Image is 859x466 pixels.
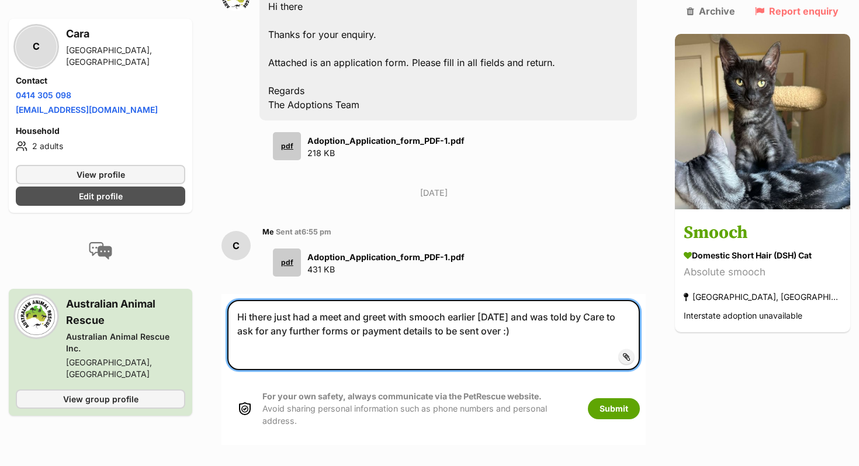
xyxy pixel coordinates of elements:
button: Submit [588,398,640,419]
a: View group profile [16,389,185,409]
strong: Adoption_Application_form_PDF-1.pdf [307,252,465,262]
span: View profile [77,168,125,181]
a: Report enquiry [755,6,839,16]
a: View profile [16,165,185,184]
div: Absolute smooch [684,265,841,281]
span: Edit profile [79,190,123,202]
a: 0414 305 098 [16,90,71,100]
h4: Contact [16,75,185,87]
a: pdf [268,132,301,160]
p: Avoid sharing personal information such as phone numbers and personal address. [262,390,576,427]
span: Interstate adoption unavailable [684,311,802,321]
a: pdf [268,248,301,277]
span: 218 KB [307,148,335,158]
li: 2 adults [16,139,185,153]
div: [GEOGRAPHIC_DATA], [GEOGRAPHIC_DATA] [66,357,185,380]
img: Smooch [675,34,850,209]
p: [DATE] [221,187,646,199]
h3: Cara [66,26,185,42]
div: pdf [273,248,301,277]
h3: Australian Animal Rescue [66,296,185,329]
a: Archive [687,6,735,16]
span: View group profile [63,393,138,405]
div: [GEOGRAPHIC_DATA], [GEOGRAPHIC_DATA] [684,289,841,305]
h4: Household [16,125,185,137]
a: Edit profile [16,187,185,206]
span: 431 KB [307,264,335,274]
div: pdf [273,132,301,160]
h3: Smooch [684,220,841,247]
a: Smooch Domestic Short Hair (DSH) Cat Absolute smooch [GEOGRAPHIC_DATA], [GEOGRAPHIC_DATA] Interst... [675,212,850,333]
div: C [16,26,57,67]
span: Me [262,227,274,236]
strong: Adoption_Application_form_PDF-1.pdf [307,136,465,146]
div: Domestic Short Hair (DSH) Cat [684,250,841,262]
div: Australian Animal Rescue Inc. [66,331,185,354]
strong: For your own safety, always communicate via the PetRescue website. [262,391,542,401]
img: Australian Animal Rescue Inc. profile pic [16,296,57,337]
a: [EMAIL_ADDRESS][DOMAIN_NAME] [16,105,158,115]
span: Sent at [276,227,331,236]
div: C [221,231,251,260]
img: conversation-icon-4a6f8262b818ee0b60e3300018af0b2d0b884aa5de6e9bcb8d3d4eeb1a70a7c4.svg [89,242,112,260]
div: [GEOGRAPHIC_DATA], [GEOGRAPHIC_DATA] [66,44,185,68]
span: 6:55 pm [302,227,331,236]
